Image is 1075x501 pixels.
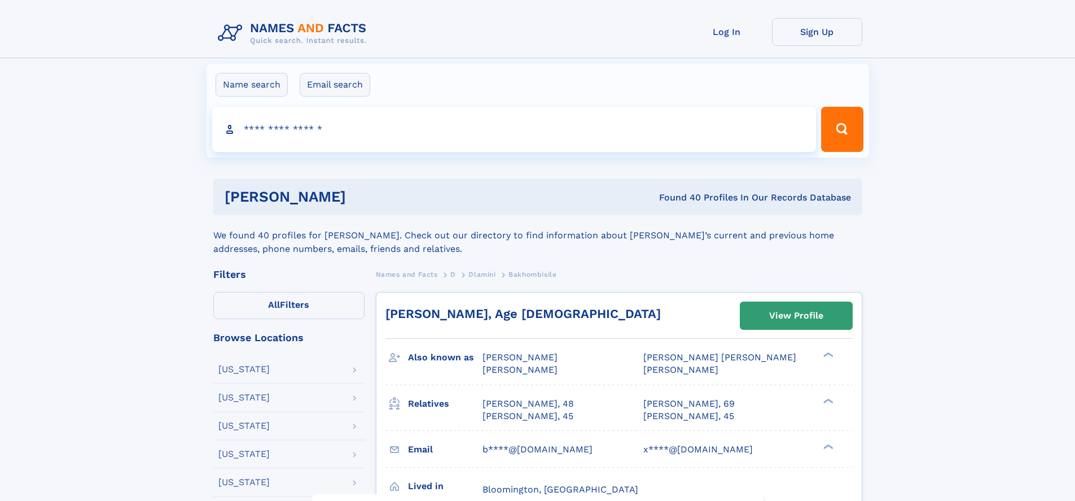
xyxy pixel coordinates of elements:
div: ❯ [820,397,834,404]
a: Log In [682,18,772,46]
a: View Profile [740,302,852,329]
span: [PERSON_NAME] [482,364,558,375]
h3: Relatives [408,394,482,413]
div: Filters [213,269,365,280]
span: [PERSON_NAME] [PERSON_NAME] [643,352,796,363]
input: search input [212,107,817,152]
h1: [PERSON_NAME] [225,190,503,204]
div: View Profile [769,303,823,329]
img: Logo Names and Facts [213,18,376,49]
span: Bakhombisile [508,271,556,278]
label: Name search [216,73,288,97]
div: [US_STATE] [218,478,270,487]
div: ❯ [820,351,834,359]
div: ❯ [820,443,834,450]
label: Filters [213,292,365,319]
div: Browse Locations [213,333,365,343]
h3: Lived in [408,477,482,496]
a: [PERSON_NAME], Age [DEMOGRAPHIC_DATA] [385,307,661,321]
a: D [450,267,456,281]
h3: Also known as [408,348,482,367]
span: D [450,271,456,278]
span: All [268,299,280,310]
span: Bloomington, [GEOGRAPHIC_DATA] [482,484,638,495]
a: [PERSON_NAME], 69 [643,398,735,410]
span: Dlamini [468,271,495,278]
a: Dlamini [468,267,495,281]
a: Names and Facts [376,267,438,281]
a: Sign Up [772,18,862,46]
div: [US_STATE] [218,393,270,402]
div: Found 40 Profiles In Our Records Database [502,191,851,204]
div: We found 40 profiles for [PERSON_NAME]. Check out our directory to find information about [PERSON... [213,215,862,256]
div: [US_STATE] [218,421,270,430]
span: [PERSON_NAME] [643,364,718,375]
label: Email search [300,73,370,97]
a: [PERSON_NAME], 45 [482,410,573,422]
div: [US_STATE] [218,450,270,459]
h3: Email [408,440,482,459]
div: [US_STATE] [218,365,270,374]
a: [PERSON_NAME], 48 [482,398,574,410]
span: [PERSON_NAME] [482,352,558,363]
button: Search Button [821,107,863,152]
a: [PERSON_NAME], 45 [643,410,734,422]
